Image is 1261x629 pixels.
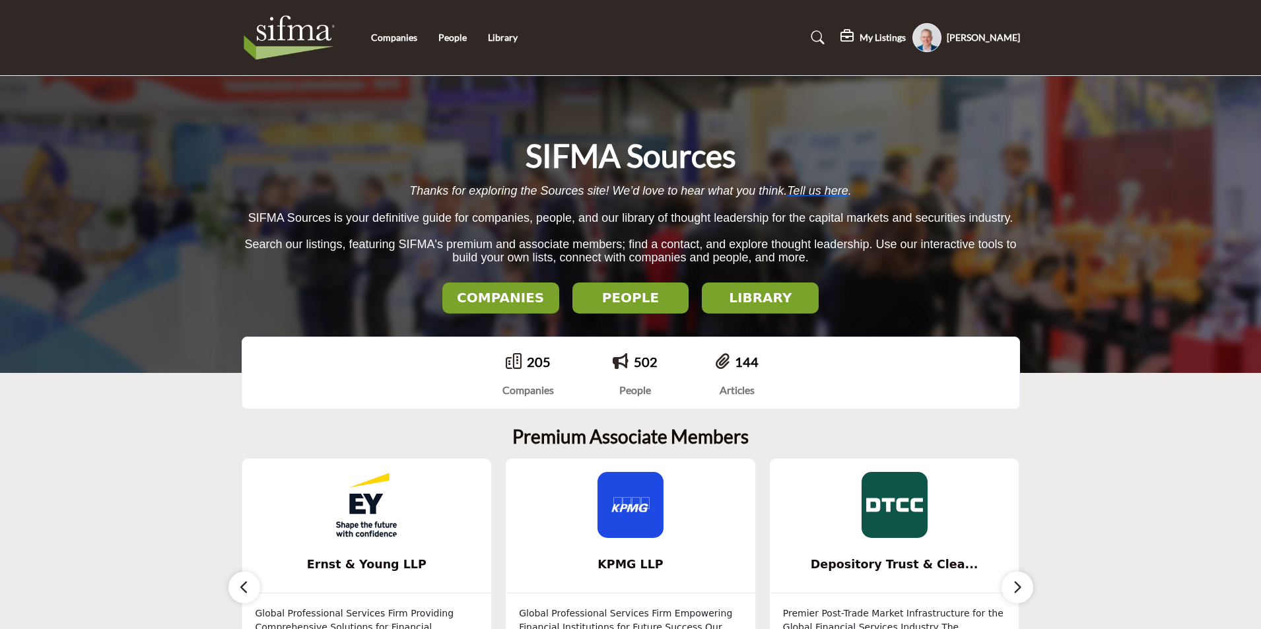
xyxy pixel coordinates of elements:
[506,547,755,582] a: KPMG LLP
[512,426,749,448] h2: Premium Associate Members
[242,547,492,582] a: Ernst & Young LLP
[790,547,1000,582] b: Depository Trust & Clearing Corporation (DTCC)
[716,382,759,398] div: Articles
[244,238,1016,265] span: Search our listings, featuring SIFMA's premium and associate members; find a contact, and explore...
[860,32,906,44] h5: My Listings
[947,31,1020,44] h5: [PERSON_NAME]
[438,32,467,43] a: People
[770,547,1019,582] a: Depository Trust & Clea...
[409,184,851,197] span: Thanks for exploring the Sources site! We’d love to hear what you think. .
[248,211,1013,224] span: SIFMA Sources is your definitive guide for companies, people, and our library of thought leadersh...
[262,547,472,582] b: Ernst & Young LLP
[735,354,759,370] a: 144
[488,32,518,43] a: Library
[262,556,472,573] span: Ernst & Young LLP
[702,282,819,314] button: LIBRARY
[446,290,555,306] h2: COMPANIES
[634,354,658,370] a: 502
[242,11,344,64] img: Site Logo
[502,382,554,398] div: Companies
[333,472,399,538] img: Ernst & Young LLP
[840,30,906,46] div: My Listings
[798,27,833,48] a: Search
[613,382,658,398] div: People
[527,354,551,370] a: 205
[790,556,1000,573] span: Depository Trust & Clea...
[526,556,735,573] span: KPMG LLP
[371,32,417,43] a: Companies
[572,282,689,314] button: PEOPLE
[526,547,735,582] b: KPMG LLP
[706,290,815,306] h2: LIBRARY
[526,135,736,176] h1: SIFMA Sources
[862,472,928,538] img: Depository Trust & Clearing Corporation (DTCC)
[576,290,685,306] h2: PEOPLE
[787,184,848,197] a: Tell us here
[912,23,941,52] button: Show hide supplier dropdown
[597,472,664,538] img: KPMG LLP
[442,282,559,314] button: COMPANIES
